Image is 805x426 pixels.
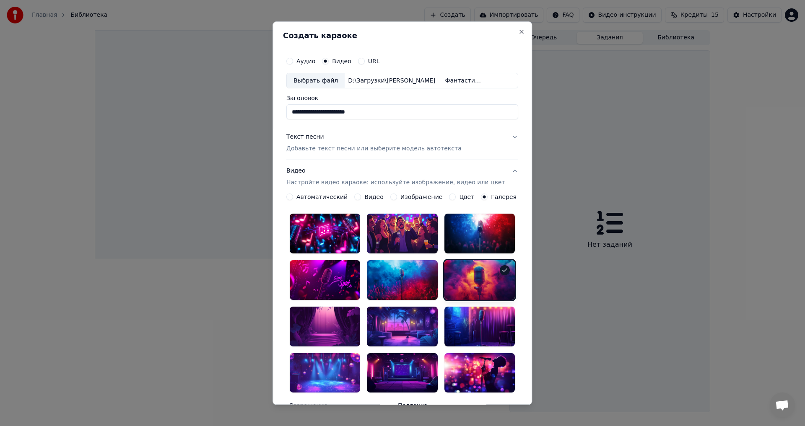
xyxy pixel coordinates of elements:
[364,194,384,200] label: Видео
[332,58,351,64] label: Видео
[286,167,505,187] div: Видео
[345,77,487,85] div: D:\Загрузки\[PERSON_NAME] — Фантастика.mp4
[400,194,443,200] label: Изображение
[460,194,475,200] label: Цвет
[283,32,522,39] h2: Создать караоке
[287,73,345,88] div: Выбрать файл
[286,179,505,187] p: Настройте видео караоке: используйте изображение, видео или цвет
[286,96,518,101] label: Заголовок
[286,127,518,160] button: Текст песниДобавьте текст песни или выберите модель автотекста
[286,133,324,142] div: Текст песни
[368,58,380,64] label: URL
[398,403,482,409] label: Подгонка
[290,403,395,409] label: Разрешение
[296,58,315,64] label: Аудио
[286,145,462,153] p: Добавьте текст песни или выберите модель автотекста
[296,194,348,200] label: Автоматический
[491,194,517,200] label: Галерея
[286,160,518,194] button: ВидеоНастройте видео караоке: используйте изображение, видео или цвет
